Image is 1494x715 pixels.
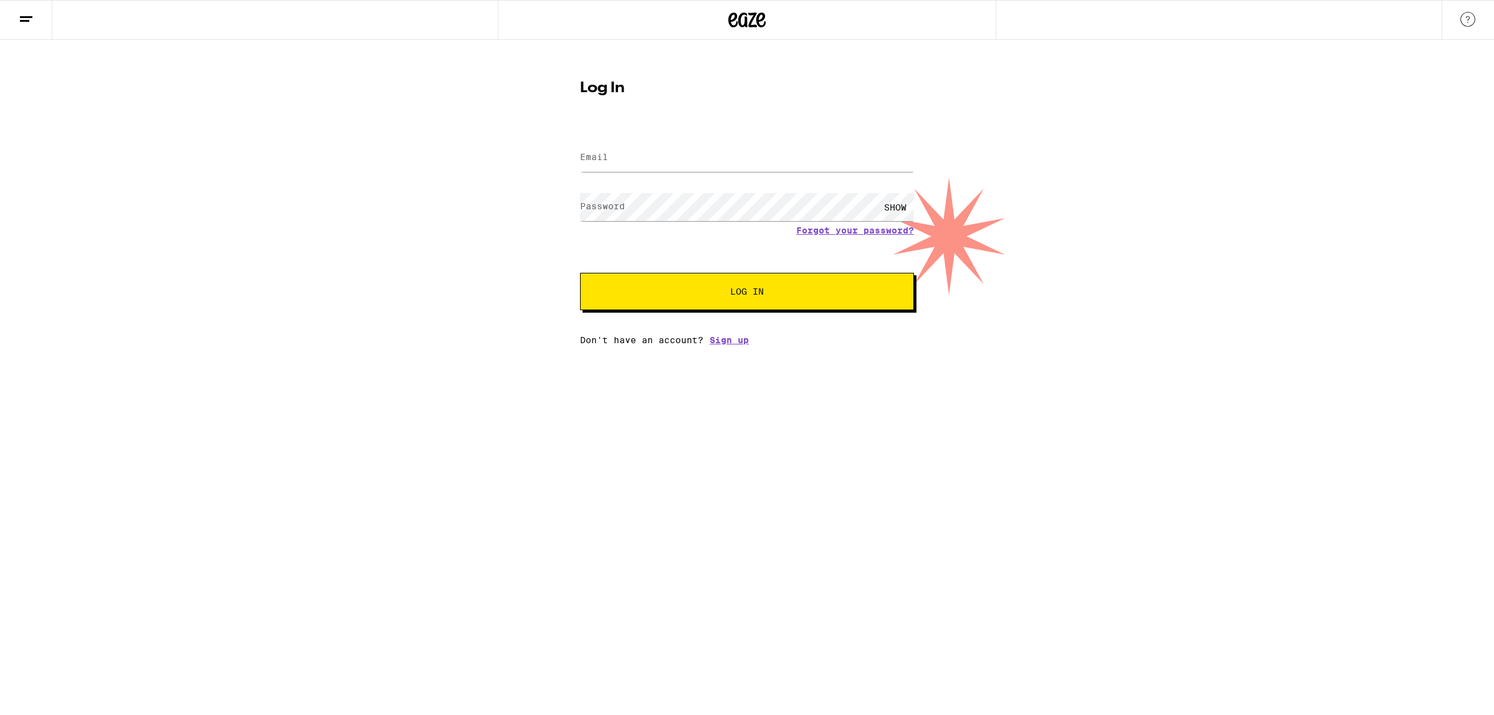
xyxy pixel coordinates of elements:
h1: Log In [580,81,914,96]
a: Forgot your password? [796,225,914,235]
input: Email [580,144,914,172]
span: Log In [730,287,764,296]
label: Password [580,201,625,211]
div: Don't have an account? [580,335,914,345]
button: Log In [580,273,914,310]
a: Sign up [710,335,749,345]
div: SHOW [877,193,914,221]
label: Email [580,152,608,162]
